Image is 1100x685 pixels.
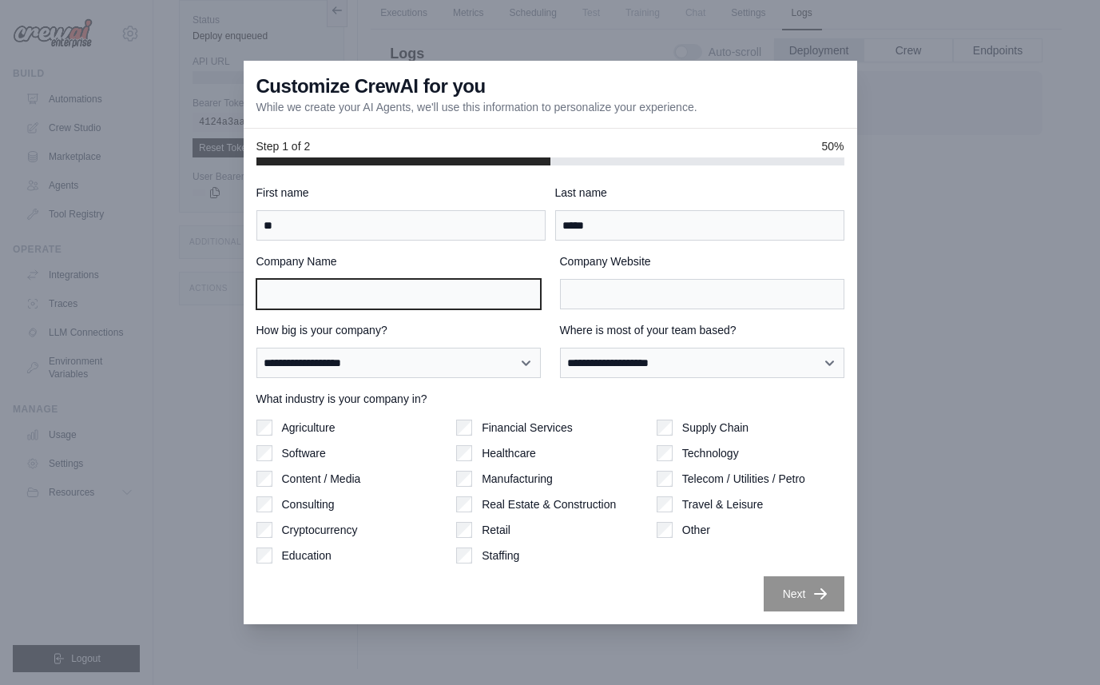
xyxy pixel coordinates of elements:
label: Financial Services [482,420,573,436]
label: Content / Media [282,471,361,487]
label: What industry is your company in? [256,391,844,407]
label: Technology [682,445,739,461]
label: Real Estate & Construction [482,496,616,512]
label: How big is your company? [256,322,541,338]
label: Manufacturing [482,471,553,487]
label: Where is most of your team based? [560,322,844,338]
label: Company Website [560,253,844,269]
label: Travel & Leisure [682,496,763,512]
iframe: Chat Widget [1020,608,1100,685]
button: Next [764,576,844,611]
label: Consulting [282,496,335,512]
label: Retail [482,522,510,538]
h3: Customize CrewAI for you [256,74,486,99]
label: Staffing [482,548,519,564]
label: First name [256,185,546,201]
label: Education [282,548,332,564]
label: Software [282,445,326,461]
label: Telecom / Utilities / Petro [682,471,805,487]
p: While we create your AI Agents, we'll use this information to personalize your experience. [256,99,697,115]
label: Other [682,522,710,538]
span: 50% [821,138,844,154]
label: Cryptocurrency [282,522,358,538]
label: Supply Chain [682,420,749,436]
div: 聊天小组件 [1020,608,1100,685]
label: Last name [555,185,844,201]
label: Agriculture [282,420,336,436]
label: Healthcare [482,445,536,461]
span: Step 1 of 2 [256,138,311,154]
label: Company Name [256,253,541,269]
